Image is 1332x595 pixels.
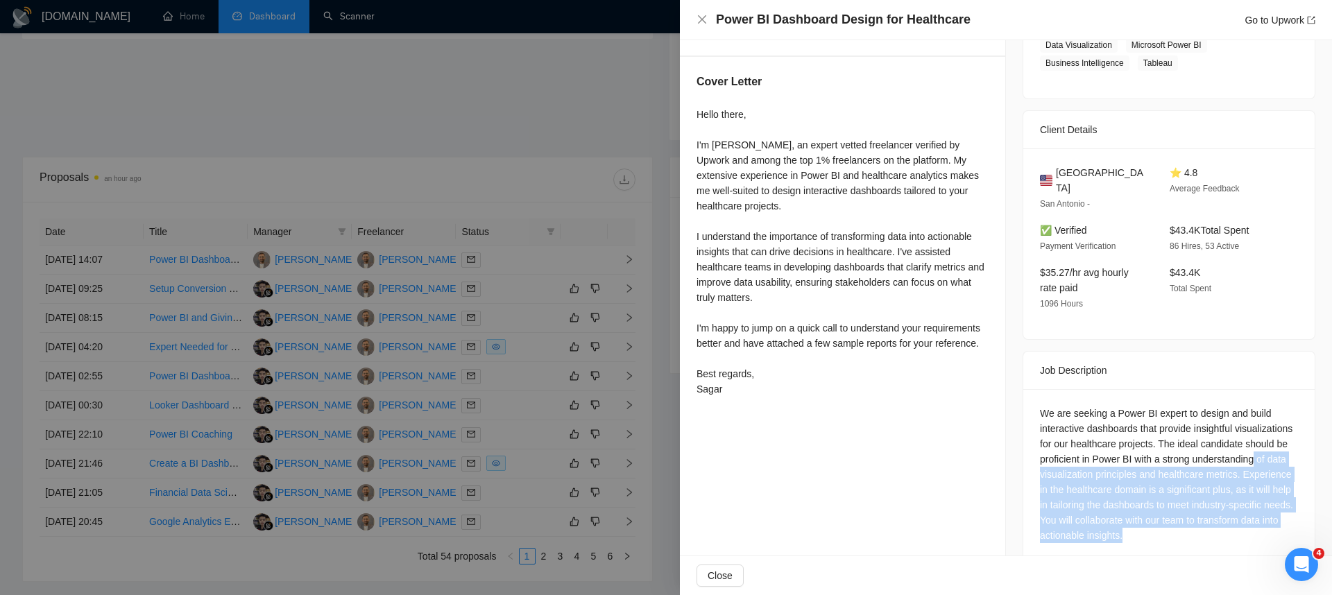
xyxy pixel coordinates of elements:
[1138,55,1178,71] span: Tableau
[697,74,762,90] h5: Cover Letter
[697,107,989,397] div: Hello there, I'm [PERSON_NAME], an expert vetted freelancer verified by Upwork and among the top ...
[1170,225,1249,236] span: $43.4K Total Spent
[697,14,708,25] span: close
[1170,184,1240,193] span: Average Feedback
[1285,548,1318,581] iframe: Intercom live chat
[1170,267,1200,278] span: $43.4K
[1040,352,1298,389] div: Job Description
[1245,15,1315,26] a: Go to Upworkexport
[1040,199,1090,209] span: San Antonio -
[1307,16,1315,24] span: export
[1040,225,1087,236] span: ✅ Verified
[716,11,971,28] h4: Power BI Dashboard Design for Healthcare
[1170,167,1197,178] span: ⭐ 4.8
[697,564,744,587] button: Close
[1040,111,1298,148] div: Client Details
[1126,37,1207,53] span: Microsoft Power BI
[1040,299,1083,309] span: 1096 Hours
[1040,173,1052,188] img: 🇺🇸
[697,14,708,26] button: Close
[1170,241,1239,251] span: 86 Hires, 53 Active
[1313,548,1324,559] span: 4
[1040,267,1129,293] span: $35.27/hr avg hourly rate paid
[708,568,733,583] span: Close
[1040,37,1118,53] span: Data Visualization
[1056,165,1147,196] span: [GEOGRAPHIC_DATA]
[1170,284,1211,293] span: Total Spent
[1040,55,1129,71] span: Business Intelligence
[1040,241,1116,251] span: Payment Verification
